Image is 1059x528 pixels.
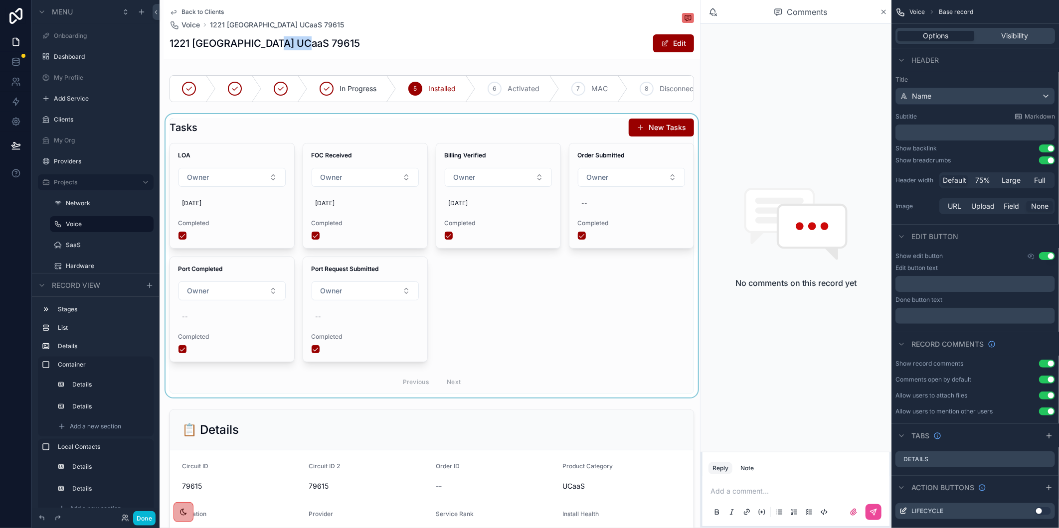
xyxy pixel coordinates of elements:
[903,455,928,463] label: Details
[895,144,937,152] div: Show backlink
[58,324,150,332] label: List
[66,199,152,207] label: Network
[58,361,150,369] label: Container
[54,136,152,144] label: My Org
[54,32,152,40] label: Onboarding
[1025,113,1055,121] span: Markdown
[895,296,942,304] label: Done button text
[895,264,938,272] label: Edit button text
[54,74,152,82] label: My Profile
[54,157,152,165] label: Providers
[70,422,121,430] span: Add a new section
[66,241,152,249] label: SaaS
[1031,201,1049,211] span: None
[708,462,732,474] button: Reply
[170,36,360,50] h1: 1221 [GEOGRAPHIC_DATA] UCaaS 79615
[787,6,827,18] span: Comments
[1001,31,1028,41] span: Visibility
[736,462,758,474] button: Note
[72,463,148,471] label: Details
[58,342,150,350] label: Details
[895,88,1055,105] button: Name
[911,507,943,515] label: Lifecycle
[170,8,224,16] a: Back to Clients
[939,8,973,16] span: Base record
[923,31,949,41] span: Options
[54,116,152,124] label: Clients
[976,175,991,185] span: 75%
[54,95,152,103] label: Add Service
[895,125,1055,140] div: scrollable content
[70,505,121,513] span: Add a new section
[971,201,995,211] span: Upload
[58,305,150,313] label: Stages
[72,381,148,389] label: Details
[210,20,344,30] a: 1221 [GEOGRAPHIC_DATA] UCaaS 79615
[72,485,148,493] label: Details
[895,407,993,415] div: Allow users to mention other users
[181,8,224,16] span: Back to Clients
[735,277,857,289] h2: No comments on this record yet
[58,443,150,451] label: Local Contacts
[895,113,917,121] label: Subtitle
[895,360,963,368] div: Show record comments
[66,220,148,228] label: Voice
[54,53,152,61] label: Dashboard
[909,8,925,16] span: Voice
[895,156,951,164] div: Show breadcrumbs
[653,34,694,52] button: Edit
[911,339,984,349] span: Record comments
[911,431,929,441] span: Tabs
[911,232,958,242] span: Edit button
[948,201,961,211] span: URL
[895,176,935,184] label: Header width
[912,91,931,101] span: Name
[895,252,943,260] label: Show edit button
[32,297,160,508] div: scrollable content
[911,55,939,65] span: Header
[911,483,974,493] span: Action buttons
[1002,175,1021,185] span: Large
[170,20,200,30] a: Voice
[52,7,73,17] span: Menu
[133,511,156,526] button: Done
[895,276,1055,292] div: scrollable content
[54,178,134,186] label: Projects
[895,76,1055,84] label: Title
[1004,201,1019,211] span: Field
[72,402,148,410] label: Details
[895,376,971,384] div: Comments open by default
[1035,175,1046,185] span: Full
[740,464,754,472] div: Note
[181,20,200,30] span: Voice
[943,175,966,185] span: Default
[895,202,935,210] label: Image
[895,308,1055,324] div: scrollable content
[895,392,967,399] div: Allow users to attach files
[1015,113,1055,121] a: Markdown
[52,280,100,290] span: Record view
[66,262,152,270] label: Hardware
